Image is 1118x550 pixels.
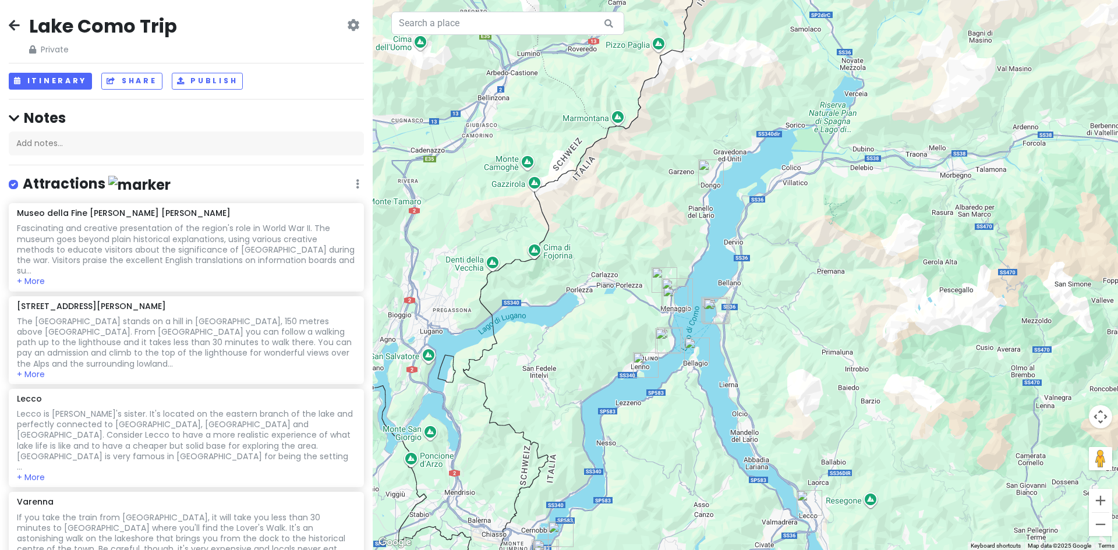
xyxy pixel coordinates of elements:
[17,208,231,218] h6: Museo della Fine [PERSON_NAME] [PERSON_NAME]
[694,155,728,190] div: Museo della Fine della Guerra Dongo
[1089,405,1112,428] button: Map camera controls
[108,176,171,194] img: marker
[700,292,735,327] div: Castello di Vezio
[172,73,243,90] button: Publish
[9,132,364,156] div: Add notes...
[1089,447,1112,470] button: Drag Pegman onto the map to open Street View
[17,223,355,276] div: Fascinating and creative presentation of the region's role in World War II. The museum goes beyon...
[1098,542,1115,549] a: Terms
[17,496,54,507] h6: Varenna
[699,294,734,329] div: Villa Monastero
[1089,513,1112,536] button: Zoom out
[17,393,42,404] h6: Lecco
[101,73,162,90] button: Share
[17,472,45,482] button: + More
[1028,542,1091,549] span: Map data ©2025 Google
[650,324,685,359] div: Tremezzo
[698,293,733,328] div: Varenna
[647,262,682,297] div: San Rocco
[657,274,698,314] div: Menaggio
[17,409,355,472] div: Lecco is [PERSON_NAME]'s sister. It's located on the eastern branch of the lake and perfectly con...
[17,301,166,311] h6: [STREET_ADDRESS][PERSON_NAME]
[696,292,731,327] div: Varenna Caffè Bistrot
[29,14,177,38] h2: Lake Como Trip
[9,109,364,127] h4: Notes
[9,73,92,90] button: Itinerary
[391,12,624,35] input: Search a place
[17,369,45,379] button: + More
[792,485,827,520] div: Lecco
[971,542,1021,550] button: Keyboard shortcuts
[23,175,171,194] h4: Attractions
[376,535,414,550] img: Google
[17,316,355,369] div: The [GEOGRAPHIC_DATA] stands on a hill in [GEOGRAPHIC_DATA], 150 metres above [GEOGRAPHIC_DATA]. ...
[658,281,693,316] div: Divino 13
[628,347,663,382] div: Villa del Balbianello
[29,43,177,56] span: Private
[17,276,45,286] button: + More
[376,535,414,550] a: Open this area in Google Maps (opens a new window)
[1089,489,1112,512] button: Zoom in
[652,322,687,357] div: Villa Carlotta
[680,333,714,368] div: Bellagio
